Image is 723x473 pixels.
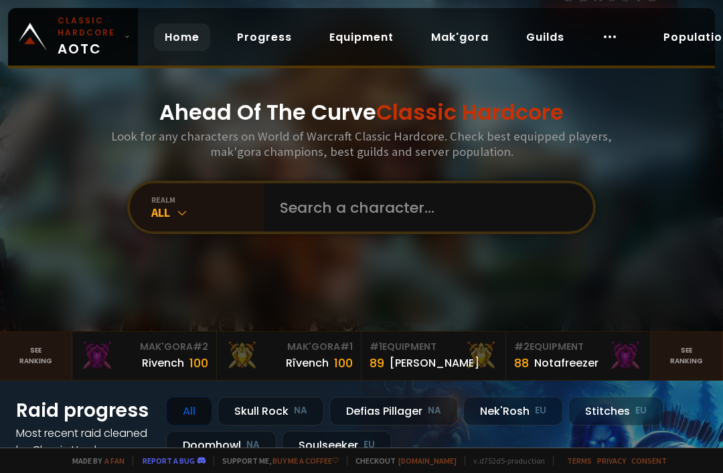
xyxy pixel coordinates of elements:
[515,23,575,51] a: Guilds
[398,456,457,466] a: [DOMAIN_NAME]
[218,397,324,425] div: Skull Rock
[514,354,529,372] div: 88
[534,355,598,371] div: Notafreezer
[225,340,353,354] div: Mak'Gora
[347,456,457,466] span: Checkout
[340,340,353,353] span: # 1
[568,397,663,425] div: Stitches
[58,15,119,59] span: AOTC
[189,354,208,372] div: 100
[246,438,260,452] small: NA
[506,332,651,380] a: #2Equipment88Notafreezer
[597,456,626,466] a: Privacy
[80,340,208,354] div: Mak'Gora
[370,340,497,354] div: Equipment
[420,23,499,51] a: Mak'gora
[166,431,276,460] div: Doomhowl
[514,340,642,354] div: Equipment
[104,456,125,466] a: a fan
[286,355,329,371] div: Rîvench
[16,397,150,425] h1: Raid progress
[272,183,577,231] input: Search a character...
[463,397,563,425] div: Nek'Rosh
[159,96,564,128] h1: Ahead Of The Curve
[151,205,264,220] div: All
[631,456,667,466] a: Consent
[370,340,382,353] span: # 1
[151,195,264,205] div: realm
[217,332,361,380] a: Mak'Gora#1Rîvench100
[370,354,384,372] div: 89
[8,8,138,66] a: Classic HardcoreAOTC
[154,23,210,51] a: Home
[72,332,217,380] a: Mak'Gora#2Rivench100
[319,23,404,51] a: Equipment
[651,332,723,380] a: Seeranking
[272,456,339,466] a: Buy me a coffee
[364,438,375,452] small: EU
[226,23,303,51] a: Progress
[166,397,212,425] div: All
[514,340,530,353] span: # 2
[193,340,208,353] span: # 2
[376,97,564,127] span: Classic Hardcore
[635,404,647,417] small: EU
[282,431,392,460] div: Soulseeker
[108,128,615,159] h3: Look for any characters on World of Warcraft Classic Hardcore. Check best equipped players, mak'g...
[58,15,119,39] small: Classic Hardcore
[214,456,339,466] span: Support me,
[143,456,195,466] a: Report a bug
[465,456,545,466] span: v. d752d5 - production
[334,354,353,372] div: 100
[142,355,184,371] div: Rivench
[428,404,441,417] small: NA
[390,355,479,371] div: [PERSON_NAME]
[294,404,307,417] small: NA
[64,456,125,466] span: Made by
[329,397,458,425] div: Defias Pillager
[361,332,506,380] a: #1Equipment89[PERSON_NAME]
[567,456,592,466] a: Terms
[535,404,546,417] small: EU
